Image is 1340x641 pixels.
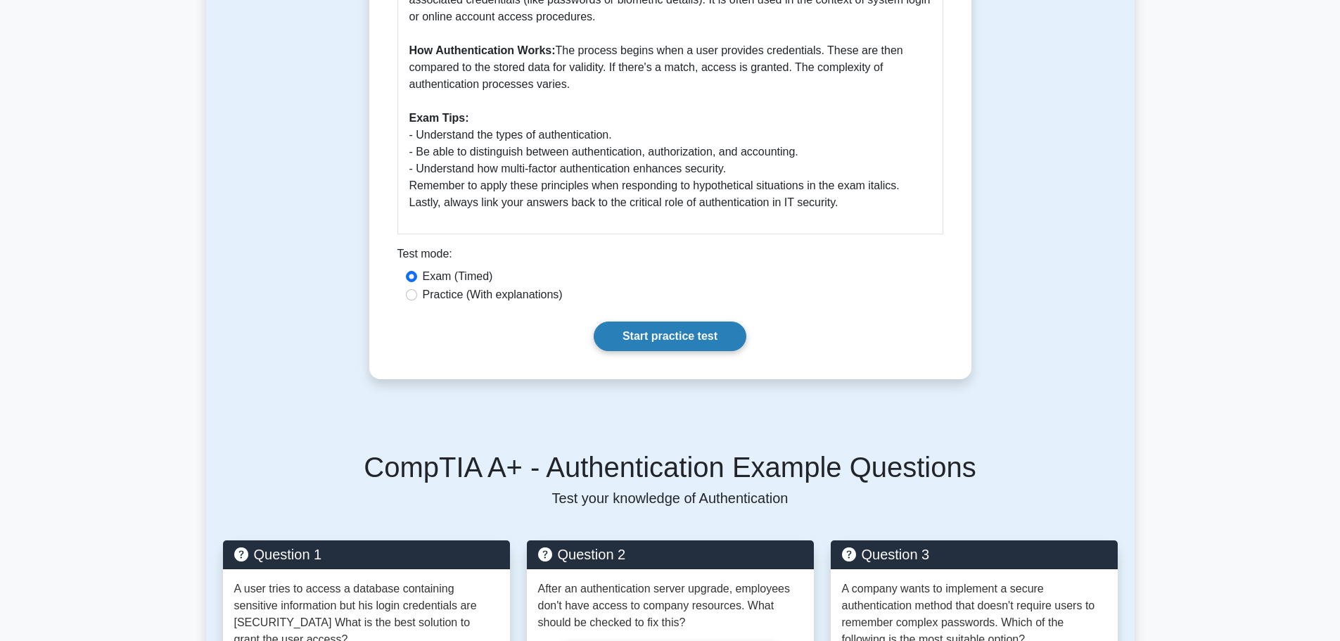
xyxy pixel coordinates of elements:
[423,286,563,303] label: Practice (With explanations)
[223,490,1118,507] p: Test your knowledge of Authentication
[538,580,803,631] p: After an authentication server upgrade, employees don't have access to company resources. What sh...
[409,44,556,56] b: How Authentication Works:
[409,112,469,124] b: Exam Tips:
[538,546,803,563] h5: Question 2
[842,546,1106,563] h5: Question 3
[423,268,493,285] label: Exam (Timed)
[234,546,499,563] h5: Question 1
[594,322,746,351] a: Start practice test
[223,450,1118,484] h5: CompTIA A+ - Authentication Example Questions
[397,246,943,268] div: Test mode:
